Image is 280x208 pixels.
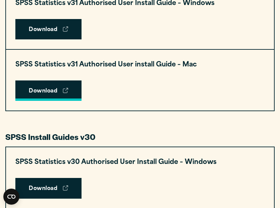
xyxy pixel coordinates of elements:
[15,19,82,40] a: Download
[15,178,82,199] a: Download
[15,157,217,168] h3: SPSS Statistics v30 Authorised User Install Guide – Windows
[5,131,275,142] h3: SPSS Install Guides v30
[3,189,19,205] button: Open CMP widget
[15,80,82,101] a: Download
[15,59,197,71] h3: SPSS Statistics v31 Authorised User install Guide – Mac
